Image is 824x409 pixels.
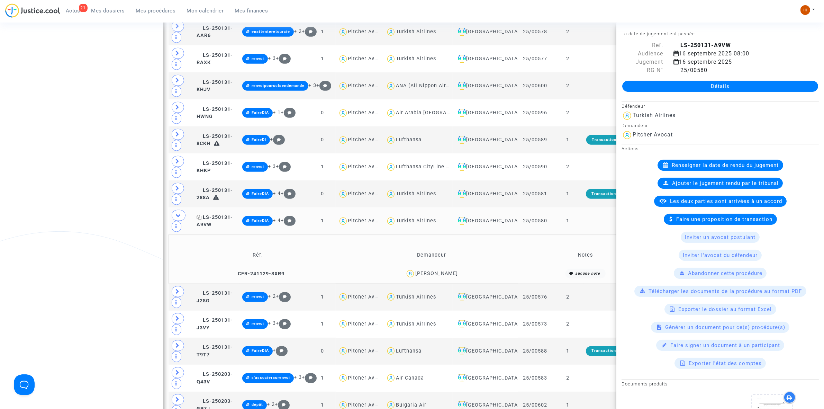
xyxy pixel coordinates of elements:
span: Mes finances [235,8,268,14]
span: Mes dossiers [91,8,125,14]
span: FaireDIA [252,192,269,196]
span: + 3 [268,320,276,326]
img: icon-faciliter-sm.svg [458,347,466,355]
span: LS-250131-T9T7 [197,344,233,358]
span: + [270,136,285,142]
span: + 2 [294,28,302,34]
td: 1 [552,126,583,153]
img: icon-faciliter-sm.svg [458,136,466,144]
span: FaireDI [252,137,266,142]
span: renvoi [252,56,264,61]
span: renvoi [252,165,264,169]
td: 1 [552,338,583,365]
td: 1 [552,207,583,234]
span: LS-250131-A9VW [197,214,233,228]
img: icon-user.svg [338,373,348,383]
div: Pitcher Avocat [348,110,386,116]
span: LS-250131-RAXK [197,52,233,66]
div: Turkish Airlines [396,218,436,224]
div: Transaction terminée [586,135,641,145]
td: 25/00581 [518,180,552,207]
span: Inviter l'avocat du défendeur [683,252,758,258]
span: 25/00580 [673,67,707,73]
small: Défendeur [622,104,645,109]
span: LS-250131-HWNG [197,106,233,120]
span: Faire une proposition de transaction [677,216,773,222]
a: Mon calendrier [181,6,229,16]
span: Télécharger les documents de la procédure au format PDF [649,288,802,294]
div: Pitcher Avocat [348,348,386,354]
div: Pitcher Avocat [348,164,386,170]
div: Pitcher Avocat [348,402,386,408]
span: + [276,320,291,326]
a: 21Actus [60,6,86,16]
span: Générer un document pour ce(s) procédure(s) [665,324,785,330]
td: 25/00590 [518,153,552,180]
div: [GEOGRAPHIC_DATA] [455,374,515,382]
img: icon-user.svg [386,27,396,37]
span: Actus [66,8,80,14]
span: + [273,347,288,353]
img: icon-user.svg [386,162,396,172]
a: Mes dossiers [86,6,130,16]
td: 0 [309,99,336,126]
div: [GEOGRAPHIC_DATA] [455,163,515,171]
div: Transaction exécutée [586,346,641,356]
td: 1 [309,45,336,72]
td: 1 [309,284,336,311]
img: icon-user.svg [338,292,348,302]
img: icon-user.svg [386,346,396,356]
a: Mes procédures [130,6,181,16]
div: Ref. [616,41,668,50]
small: La date de jugement est passée [622,31,695,36]
span: + [275,401,290,407]
a: Mes finances [229,6,274,16]
div: Pitcher Avocat [348,191,386,197]
span: + [281,217,296,223]
td: 2 [552,284,583,311]
div: [GEOGRAPHIC_DATA] [455,320,515,328]
div: 16 septembre 2025 [668,58,807,66]
img: icon-user.svg [386,373,396,383]
img: icon-user.svg [338,162,348,172]
span: Abandonner cette procédure [688,270,762,276]
small: Actions [622,146,639,151]
img: icon-user.svg [622,110,633,121]
img: icon-faciliter-sm.svg [458,190,466,198]
img: icon-user.svg [405,269,415,279]
div: Jugement [616,58,668,66]
div: Pitcher Avocat [348,56,386,62]
td: 2 [552,72,583,99]
div: Pitcher Avocat [348,294,386,300]
iframe: Help Scout Beacon - Open [14,374,35,395]
img: icon-user.svg [338,81,348,91]
span: Renseigner la date de rendu du jugement [672,162,779,168]
span: + [281,190,296,196]
span: + [302,28,317,34]
img: icon-user.svg [338,135,348,145]
span: + [276,293,291,299]
b: LS-250131-A9VW [680,42,731,48]
img: icon-user.svg [386,54,396,64]
span: LS-250131-KHJV [197,79,233,93]
div: Turkish Airlines [396,321,436,327]
td: 2 [552,99,583,126]
span: + 2 [268,293,276,299]
span: renvoipourcclsendemande [252,83,305,88]
img: icon-faciliter-sm.svg [458,109,466,117]
div: ANA (All Nippon Airways) [396,83,461,89]
div: Pitcher Avocat [348,29,386,35]
td: 0 [309,180,336,207]
div: Bulgaria Air [396,402,426,408]
td: Réf. [171,244,345,266]
div: [GEOGRAPHIC_DATA] [455,109,515,117]
span: FaireDIA [252,219,269,223]
td: 1 [309,311,336,338]
td: Notes [518,244,653,266]
td: 0 [309,338,336,365]
td: 25/00580 [518,207,552,234]
td: 1 [309,153,336,180]
span: + 3 [294,374,302,380]
div: Air Canada [396,375,424,381]
td: 25/00577 [518,45,552,72]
